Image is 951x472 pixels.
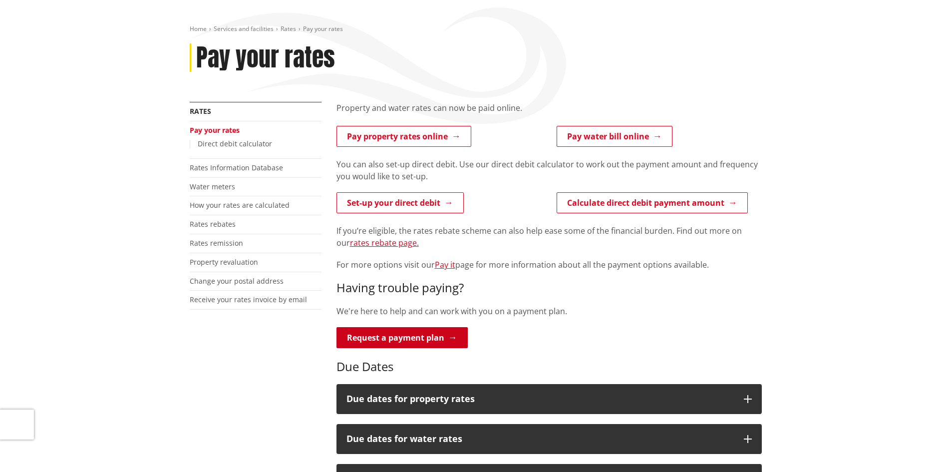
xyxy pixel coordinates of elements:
a: Direct debit calculator [198,139,272,148]
a: Rates [281,24,296,33]
a: Property revaluation [190,257,258,267]
p: For more options visit our page for more information about all the payment options available. [336,259,762,271]
a: Rates Information Database [190,163,283,172]
h3: Due dates for property rates [346,394,734,404]
a: Change your postal address [190,276,284,286]
a: Rates rebates [190,219,236,229]
a: Home [190,24,207,33]
button: Due dates for property rates [336,384,762,414]
h3: Due Dates [336,360,762,374]
a: Water meters [190,182,235,191]
p: You can also set-up direct debit. Use our direct debit calculator to work out the payment amount ... [336,158,762,182]
a: Services and facilities [214,24,274,33]
p: We're here to help and can work with you on a payment plan. [336,305,762,317]
iframe: Messenger Launcher [905,430,941,466]
a: Set-up your direct debit [336,192,464,213]
a: Receive your rates invoice by email [190,295,307,304]
a: Pay water bill online [557,126,672,147]
a: Calculate direct debit payment amount [557,192,748,213]
h3: Due dates for water rates [346,434,734,444]
a: Rates [190,106,211,116]
nav: breadcrumb [190,25,762,33]
h1: Pay your rates [196,43,335,72]
a: Rates remission [190,238,243,248]
a: Request a payment plan [336,327,468,348]
a: rates rebate page. [350,237,419,248]
button: Due dates for water rates [336,424,762,454]
p: If you’re eligible, the rates rebate scheme can also help ease some of the financial burden. Find... [336,225,762,249]
span: Pay your rates [303,24,343,33]
a: Pay your rates [190,125,240,135]
a: How your rates are calculated [190,200,290,210]
div: Property and water rates can now be paid online. [336,102,762,126]
a: Pay it [435,259,455,270]
a: Pay property rates online [336,126,471,147]
h3: Having trouble paying? [336,281,762,295]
